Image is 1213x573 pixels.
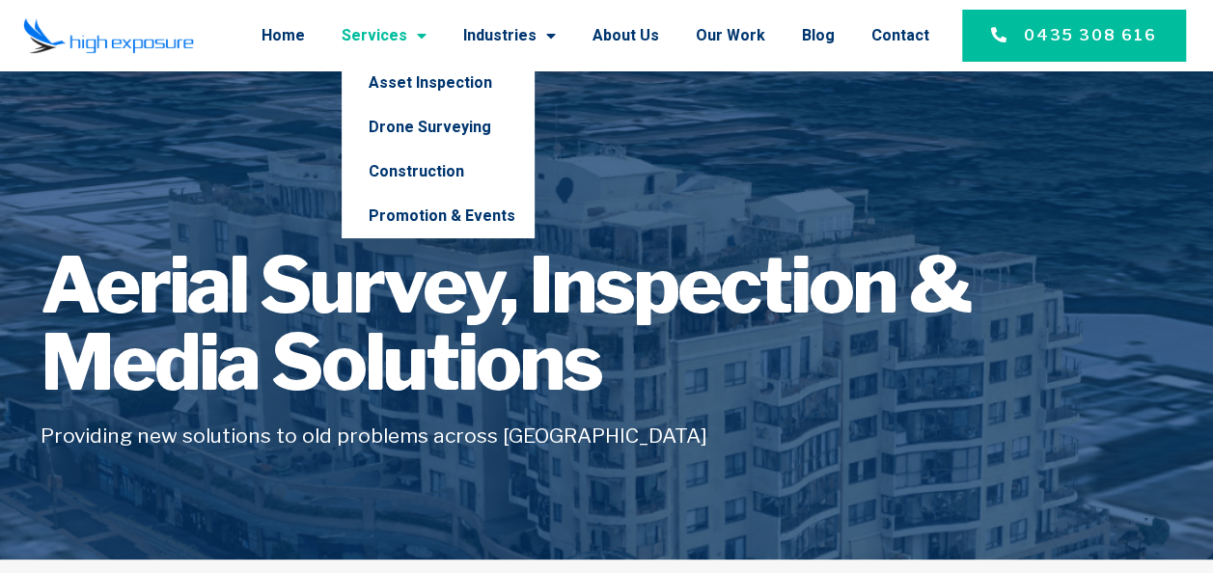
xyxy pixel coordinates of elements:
[262,11,305,61] a: Home
[962,10,1186,62] a: 0435 308 616
[1024,24,1157,47] span: 0435 308 616
[342,194,535,238] a: Promotion & Events
[342,105,535,150] a: Drone Surveying
[593,11,659,61] a: About Us
[463,11,556,61] a: Industries
[342,150,535,194] a: Construction
[342,61,535,238] ul: Services
[871,11,929,61] a: Contact
[696,11,765,61] a: Our Work
[41,247,1172,401] h1: Aerial Survey, Inspection & Media Solutions
[342,61,535,105] a: Asset Inspection
[23,17,194,54] img: Final-Logo copy
[802,11,835,61] a: Blog
[342,11,427,61] a: Services
[41,421,1172,451] h5: Providing new solutions to old problems across [GEOGRAPHIC_DATA]
[213,11,929,61] nav: Menu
